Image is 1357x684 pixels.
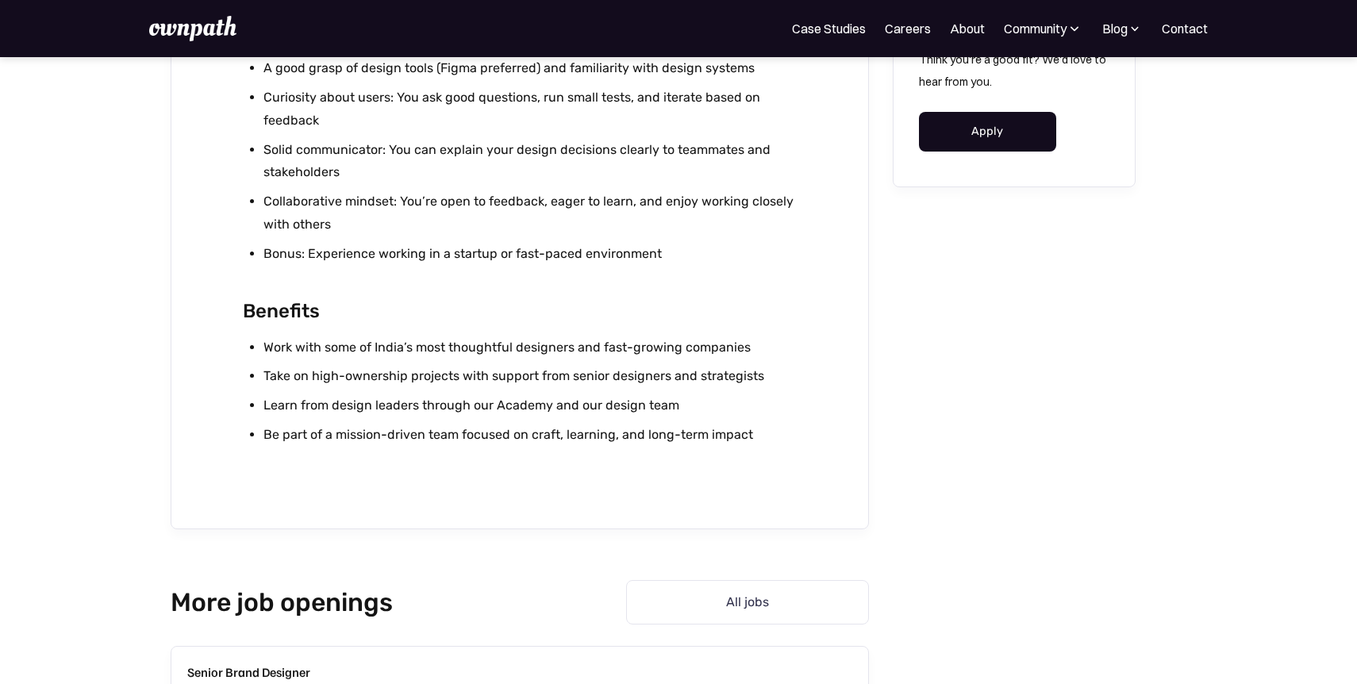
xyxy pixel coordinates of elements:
div: Community [1004,19,1082,38]
li: Curiosity about users: You ask good questions, run small tests, and iterate based on feedback [263,86,798,133]
h2: Benefits [243,296,798,327]
a: Apply [919,112,1056,152]
a: All jobs [626,580,869,624]
a: Case Studies [792,19,866,38]
li: Learn from design leaders through our Academy and our design team [263,394,798,417]
div: Blog [1101,19,1143,38]
div: Blog [1102,19,1128,38]
a: About [950,19,985,38]
p: Think you're a good fit? We'd love to hear from you. [919,48,1109,93]
a: Contact [1162,19,1208,38]
div: Community [1004,19,1067,38]
li: Bonus: Experience working in a startup or fast-paced environment [263,243,798,266]
h3: Senior Brand Designer [187,663,310,682]
li: A good grasp of design tools (Figma preferred) and familiarity with design systems [263,57,798,80]
li: Collaborative mindset: You’re open to feedback, eager to learn, and enjoy working closely with ot... [263,190,798,236]
li: Be part of a mission-driven team focused on craft, learning, and long-term impact [263,424,798,447]
li: Work with some of India’s most thoughtful designers and fast-growing companies [263,336,798,359]
li: Solid communicator: You can explain your design decisions clearly to teammates and stakeholders [263,139,798,185]
li: Take on high-ownership projects with support from senior designers and strategists [263,365,798,388]
a: Careers [885,19,931,38]
h2: More job openings [171,587,413,617]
